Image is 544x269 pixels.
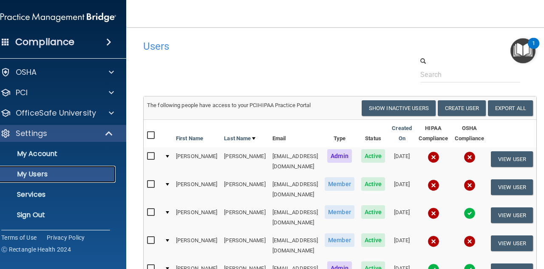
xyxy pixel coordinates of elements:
td: [PERSON_NAME] [221,176,269,204]
td: [DATE] [388,147,415,176]
td: [PERSON_NAME] [173,232,221,260]
img: cross.ca9f0e7f.svg [428,179,439,191]
td: [EMAIL_ADDRESS][DOMAIN_NAME] [269,176,322,204]
span: Active [361,205,385,219]
h4: Users [143,41,368,52]
p: PCI [16,88,28,98]
a: OfficeSafe University [0,108,114,118]
img: tick.e7d51cea.svg [464,207,476,219]
th: OSHA Compliance [451,120,487,147]
img: cross.ca9f0e7f.svg [464,151,476,163]
span: Member [325,177,354,191]
p: OSHA [16,67,37,77]
div: 1 [532,43,535,54]
a: Export All [488,100,533,116]
p: Settings [16,128,47,139]
a: Last Name [224,133,255,144]
a: Settings [0,128,113,139]
td: [PERSON_NAME] [221,232,269,260]
img: cross.ca9f0e7f.svg [428,207,439,219]
span: The following people have access to your PCIHIPAA Practice Portal [147,102,311,108]
a: Privacy Policy [47,233,85,242]
td: [EMAIL_ADDRESS][DOMAIN_NAME] [269,204,322,232]
p: OfficeSafe University [16,108,96,118]
span: Admin [327,149,352,163]
th: Email [269,120,322,147]
button: View User [491,207,533,223]
a: PCI [0,88,114,98]
a: Terms of Use [1,233,37,242]
td: [PERSON_NAME] [173,204,221,232]
td: [EMAIL_ADDRESS][DOMAIN_NAME] [269,147,322,176]
span: Member [325,233,354,247]
span: Active [361,149,385,163]
td: [PERSON_NAME] [173,147,221,176]
h4: Compliance [15,36,74,48]
a: First Name [176,133,203,144]
td: [DATE] [388,232,415,260]
th: HIPAA Compliance [415,120,451,147]
button: View User [491,235,533,251]
a: Created On [392,123,412,144]
span: Active [361,233,385,247]
span: Active [361,177,385,191]
button: View User [491,179,533,195]
span: Member [325,205,354,219]
td: [DATE] [388,204,415,232]
td: [DATE] [388,176,415,204]
iframe: Drift Widget Chat Controller [397,209,534,243]
button: View User [491,151,533,167]
button: Open Resource Center, 1 new notification [510,38,535,63]
input: Search [420,67,520,82]
th: Type [321,120,358,147]
td: [PERSON_NAME] [221,204,269,232]
button: Show Inactive Users [362,100,436,116]
a: OSHA [0,67,114,77]
td: [PERSON_NAME] [221,147,269,176]
td: [PERSON_NAME] [173,176,221,204]
img: PMB logo [0,9,116,26]
th: Status [358,120,389,147]
img: cross.ca9f0e7f.svg [464,179,476,191]
img: cross.ca9f0e7f.svg [428,151,439,163]
td: [EMAIL_ADDRESS][DOMAIN_NAME] [269,232,322,260]
button: Create User [438,100,486,116]
span: Ⓒ Rectangle Health 2024 [1,245,71,254]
